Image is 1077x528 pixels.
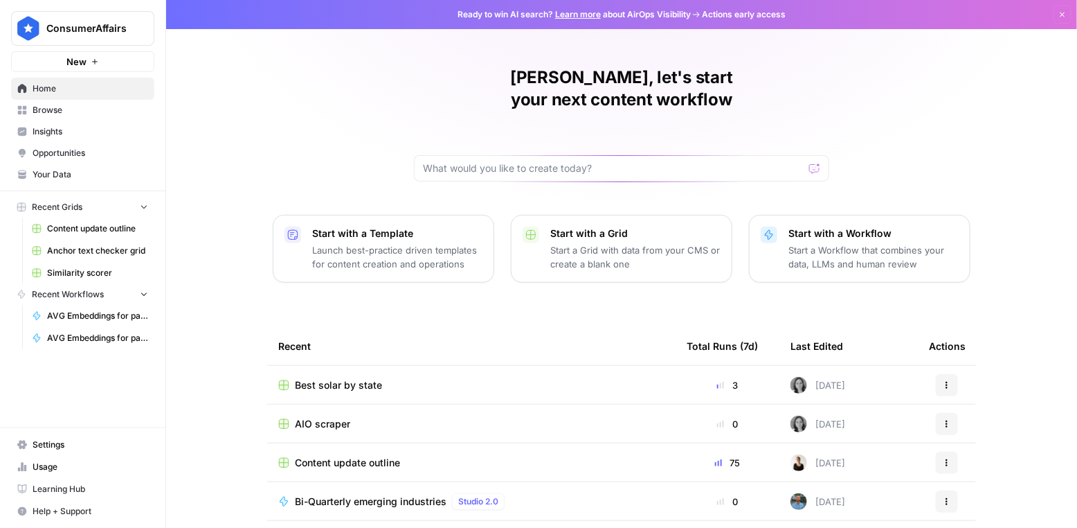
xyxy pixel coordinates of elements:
a: AVG Embeddings for page and Target Keyword - Using Pasted page content [26,327,154,349]
p: Start a Grid with data from your CMS or create a blank one [550,243,721,271]
img: cey2xrdcekjvnatjucu2k7sm827y [790,493,807,510]
span: Opportunities [33,147,148,159]
button: Recent Grids [11,197,154,218]
a: AVG Embeddings for page and Target Keyword [26,305,154,327]
span: Bi-Quarterly emerging industries [295,495,446,509]
img: w3a8n3vw1zy83lgbq5pqpr3egbqh [790,377,807,394]
a: Learning Hub [11,478,154,500]
span: Your Data [33,168,148,181]
a: Browse [11,99,154,121]
h1: [PERSON_NAME], let's start your next content workflow [414,67,829,111]
div: [DATE] [790,493,845,510]
img: w3a8n3vw1zy83lgbq5pqpr3egbqh [790,416,807,432]
div: [DATE] [790,377,845,394]
span: New [66,55,87,69]
div: [DATE] [790,416,845,432]
a: Opportunities [11,142,154,164]
a: Your Data [11,164,154,186]
button: Workspace: ConsumerAffairs [11,11,154,46]
p: Start with a Template [312,227,482,240]
div: [DATE] [790,455,845,471]
button: Recent Workflows [11,284,154,305]
span: Actions early access [702,8,786,21]
span: ConsumerAffairs [46,21,130,35]
a: Similarity scorer [26,262,154,284]
a: Bi-Quarterly emerging industriesStudio 2.0 [278,493,664,510]
div: 75 [687,456,768,470]
span: Recent Grids [32,201,82,213]
p: Launch best-practice driven templates for content creation and operations [312,243,482,271]
span: Recent Workflows [32,288,104,301]
a: AIO scraper [278,417,664,431]
span: Best solar by state [295,378,382,392]
span: AIO scraper [295,417,350,431]
div: Last Edited [790,327,843,365]
input: What would you like to create today? [423,161,804,175]
div: 0 [687,417,768,431]
p: Start with a Grid [550,227,721,240]
span: Learning Hub [33,483,148,495]
span: Studio 2.0 [458,495,498,508]
p: Start a Workflow that combines your data, LLMs and human review [788,243,959,271]
a: Home [11,78,154,100]
span: Help + Support [33,505,148,518]
a: Usage [11,456,154,478]
a: Best solar by state [278,378,664,392]
p: Start with a Workflow [788,227,959,240]
button: Start with a WorkflowStart a Workflow that combines your data, LLMs and human review [749,215,970,283]
span: Anchor text checker grid [47,245,148,257]
div: 0 [687,495,768,509]
a: Insights [11,121,154,143]
img: ConsumerAffairs Logo [16,16,41,41]
a: Anchor text checker grid [26,240,154,262]
span: Insights [33,125,148,138]
span: Usage [33,461,148,473]
span: Home [33,82,148,95]
a: Content update outline [278,456,664,470]
button: Start with a GridStart a Grid with data from your CMS or create a blank one [511,215,732,283]
span: Browse [33,104,148,116]
span: Similarity scorer [47,267,148,279]
div: Total Runs (7d) [687,327,758,365]
a: Content update outline [26,218,154,240]
div: 3 [687,378,768,392]
a: Learn more [555,9,601,19]
button: Help + Support [11,500,154,522]
span: Ready to win AI search? about AirOps Visibility [458,8,691,21]
span: AVG Embeddings for page and Target Keyword [47,310,148,322]
a: Settings [11,434,154,456]
div: Recent [278,327,664,365]
span: Content update outline [295,456,400,470]
span: Settings [33,439,148,451]
button: Start with a TemplateLaunch best-practice driven templates for content creation and operations [273,215,494,283]
span: AVG Embeddings for page and Target Keyword - Using Pasted page content [47,332,148,344]
img: ppmrwor7ca391jhppk7fn9g8e2e5 [790,455,807,471]
div: Actions [929,327,966,365]
button: New [11,51,154,72]
span: Content update outline [47,222,148,235]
